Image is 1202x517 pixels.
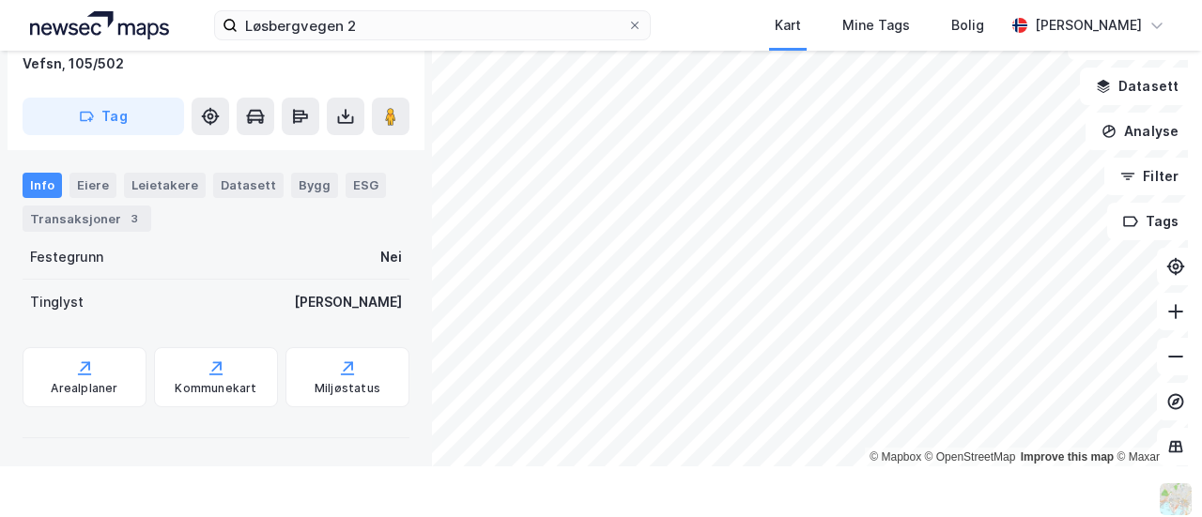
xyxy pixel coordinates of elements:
[1080,68,1194,105] button: Datasett
[23,173,62,197] div: Info
[124,173,206,197] div: Leietakere
[175,381,256,396] div: Kommunekart
[23,205,151,231] div: Transaksjoner
[870,450,921,464] a: Mapbox
[213,173,284,197] div: Datasett
[69,173,116,197] div: Eiere
[925,450,1016,464] a: OpenStreetMap
[51,381,117,396] div: Arealplaner
[1108,427,1202,517] div: Kontrollprogram for chat
[291,173,338,197] div: Bygg
[23,53,124,75] div: Vefsn, 105/502
[951,14,984,37] div: Bolig
[842,14,910,37] div: Mine Tags
[30,291,84,313] div: Tinglyst
[30,246,103,268] div: Festegrunn
[1021,450,1114,464] a: Improve this map
[294,291,402,313] div: [PERSON_NAME]
[1086,113,1194,150] button: Analyse
[23,98,184,135] button: Tag
[775,14,801,37] div: Kart
[1107,203,1194,240] button: Tags
[346,173,386,197] div: ESG
[30,11,169,39] img: logo.a4113a55bc3d86da70a041830d287a7e.svg
[315,381,380,396] div: Miljøstatus
[1108,427,1202,517] iframe: Chat Widget
[1035,14,1142,37] div: [PERSON_NAME]
[1104,158,1194,195] button: Filter
[125,208,144,227] div: 3
[380,246,402,268] div: Nei
[238,11,627,39] input: Søk på adresse, matrikkel, gårdeiere, leietakere eller personer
